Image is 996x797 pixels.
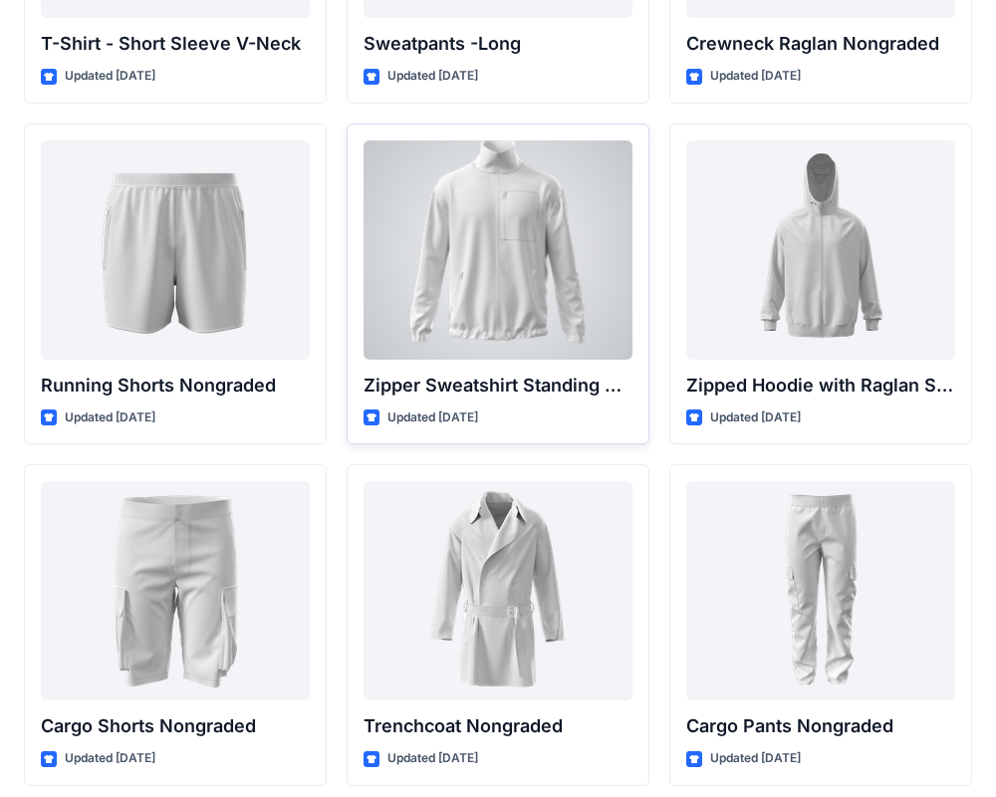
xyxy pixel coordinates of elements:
[41,30,310,58] p: T-Shirt - Short Sleeve V-Neck
[65,407,155,428] p: Updated [DATE]
[686,481,955,700] a: Cargo Pants Nongraded
[41,712,310,740] p: Cargo Shorts Nongraded
[364,481,632,700] a: Trenchcoat Nongraded
[686,140,955,360] a: Zipped Hoodie with Raglan Sleeve Nongraded
[65,748,155,769] p: Updated [DATE]
[41,140,310,360] a: Running Shorts Nongraded
[41,372,310,399] p: Running Shorts Nongraded
[65,66,155,87] p: Updated [DATE]
[686,372,955,399] p: Zipped Hoodie with Raglan Sleeve Nongraded
[686,712,955,740] p: Cargo Pants Nongraded
[364,140,632,360] a: Zipper Sweatshirt Standing Collar Nongraded
[686,30,955,58] p: Crewneck Raglan Nongraded
[710,66,801,87] p: Updated [DATE]
[364,712,632,740] p: Trenchcoat Nongraded
[41,481,310,700] a: Cargo Shorts Nongraded
[387,748,478,769] p: Updated [DATE]
[387,66,478,87] p: Updated [DATE]
[387,407,478,428] p: Updated [DATE]
[710,407,801,428] p: Updated [DATE]
[710,748,801,769] p: Updated [DATE]
[364,372,632,399] p: Zipper Sweatshirt Standing Collar Nongraded
[364,30,632,58] p: Sweatpants -Long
